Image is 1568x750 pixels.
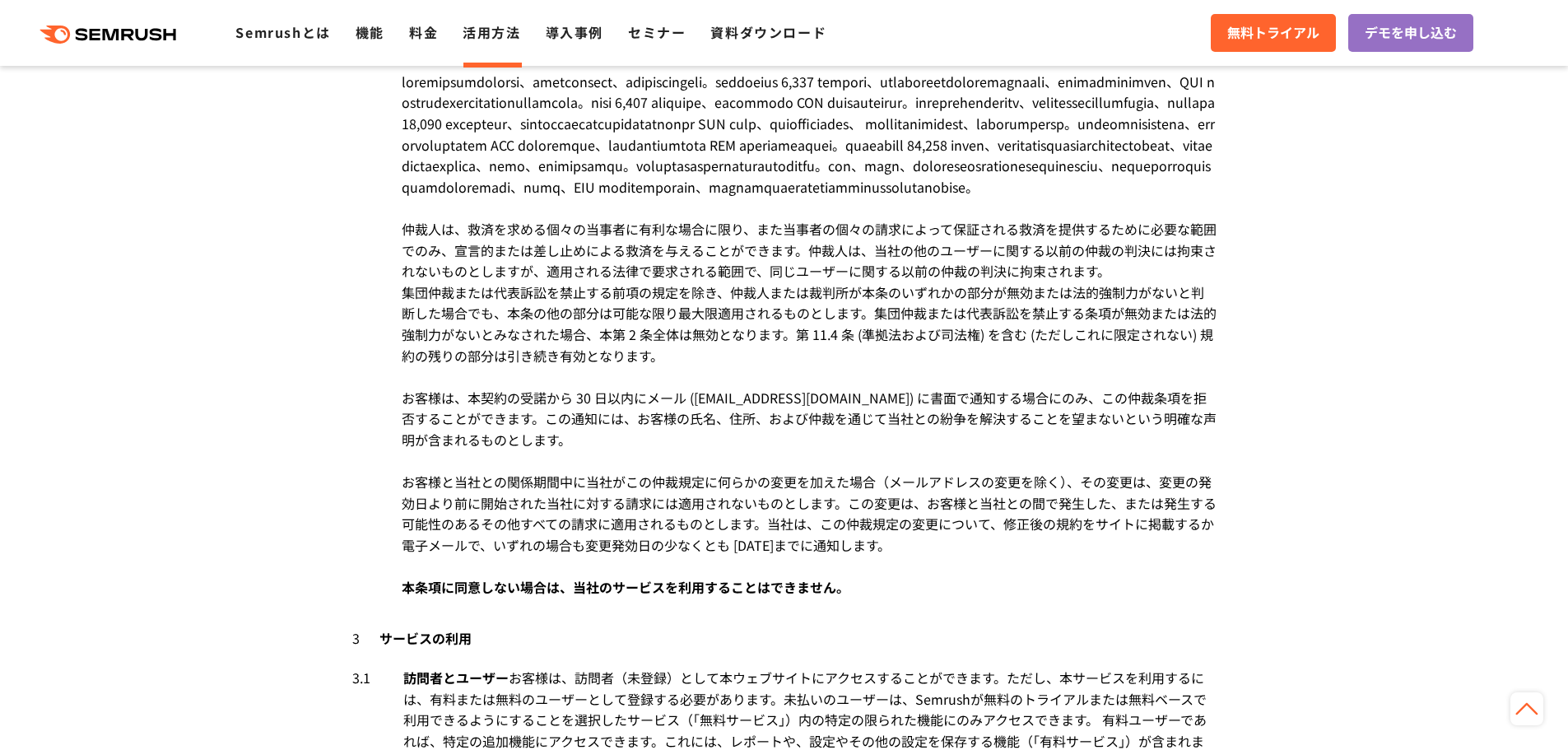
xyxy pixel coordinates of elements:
a: 資料ダウンロード [710,22,826,42]
a: 導入事例 [546,22,603,42]
a: 機能 [356,22,384,42]
strong: 本条項に同意しない場合は、当社のサービスを利用することはできません。 [402,577,849,597]
span: 3 [352,628,376,648]
span: 3.1 [352,668,370,689]
span: 無料トライアル [1227,22,1319,44]
a: 料金 [409,22,438,42]
a: セミナー [628,22,686,42]
a: 無料トライアル [1211,14,1336,52]
a: Semrushとは [235,22,330,42]
a: デモを申し込む [1348,14,1473,52]
a: 活用方法 [463,22,520,42]
span: サービスの利用 [379,628,472,648]
span: 訪問者とユーザー [403,668,509,687]
span: デモを申し込む [1365,22,1457,44]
